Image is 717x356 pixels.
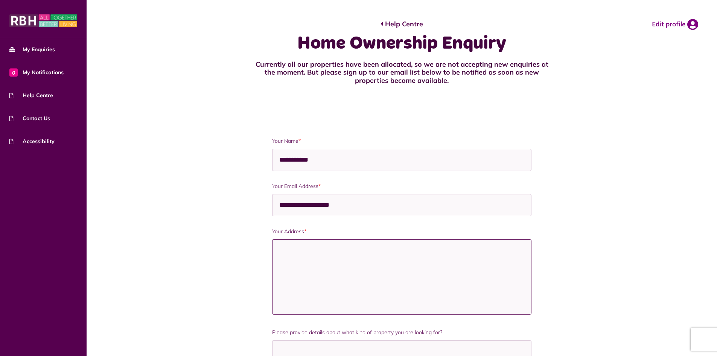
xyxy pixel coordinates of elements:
[9,69,64,76] span: My Notifications
[9,13,77,28] img: MyRBH
[272,182,531,190] label: Your Email Address
[252,60,552,85] h4: Currently all our properties have been allocated, so we are not accepting new enquiries at the mo...
[252,33,552,55] h1: Home Ownership Enquiry
[381,19,423,29] a: Help Centre
[272,228,531,235] label: Your Address
[272,328,531,336] label: Please provide details about what kind of property you are looking for?
[272,137,531,145] label: Your Name
[9,46,55,53] span: My Enquiries
[9,138,55,145] span: Accessibility
[9,92,53,99] span: Help Centre
[9,68,18,76] span: 0
[652,19,698,30] a: Edit profile
[9,115,50,122] span: Contact Us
